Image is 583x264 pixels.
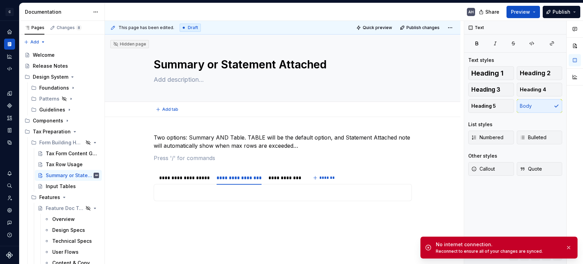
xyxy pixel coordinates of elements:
a: User Flows [41,247,102,258]
div: Text styles [468,57,494,64]
span: Heading 1 [471,70,503,77]
a: Tax Form Content Guidelines [35,148,102,159]
div: Pages [25,25,44,30]
div: Foundations [28,82,102,93]
div: Guidelines [39,106,65,113]
button: Quote [517,162,563,176]
a: Analytics [4,51,15,62]
div: Form Building Handbook [28,137,102,148]
span: Heading 4 [520,86,546,93]
span: Quick preview [363,25,392,30]
div: Components [22,115,102,126]
span: Heading 3 [471,86,500,93]
span: Bulleted [520,134,546,141]
a: Data sources [4,137,15,148]
button: Heading 5 [468,99,514,113]
a: Settings [4,205,15,216]
div: Form Building Handbook [39,139,83,146]
button: Heading 4 [517,83,563,96]
div: Other styles [468,153,497,159]
a: Feature Doc Template [35,203,102,214]
a: Overview [41,214,102,225]
a: Input Tables [35,181,102,192]
div: Reconnect to ensure all of your changes are synced. [436,249,560,254]
span: Numbered [471,134,503,141]
span: Quote [520,166,542,172]
div: Home [4,26,15,37]
div: Welcome [33,52,55,58]
div: Notifications [4,168,15,179]
button: Numbered [468,131,514,144]
div: Patterns [28,93,102,104]
div: Tax Preparation [22,126,102,137]
button: Add tab [154,105,181,114]
button: Share [475,6,504,18]
a: Components [4,100,15,111]
span: Draft [188,25,198,30]
button: Bulleted [517,131,563,144]
a: Tax Row Usage [35,159,102,170]
div: Design Specs [52,227,85,234]
section-item: Expected Structure [158,188,407,197]
button: Heading 2 [517,66,563,80]
a: Welcome [22,50,102,61]
span: 8 [76,25,82,30]
div: Guidelines [28,104,102,115]
div: Changes [57,25,82,30]
button: Publish [543,6,580,18]
a: Release Notes [22,61,102,71]
svg: Supernova Logo [6,252,13,259]
span: This page has been edited. [119,25,174,30]
div: Tax Preparation [33,128,71,135]
div: List styles [468,121,492,128]
span: Add tab [162,107,178,112]
div: Summary or Statement Attached [46,172,92,179]
a: Summary or Statement AttachedAH [35,170,102,181]
button: Search ⌘K [4,180,15,191]
div: Documentation [25,9,89,15]
span: Callout [471,166,495,172]
span: Publish [553,9,570,15]
a: Technical Specs [41,236,102,247]
button: Heading 3 [468,83,514,96]
button: C [1,4,18,19]
div: Components [33,117,63,124]
div: Design System [33,74,68,80]
button: Callout [468,162,514,176]
div: Hidden page [113,41,146,47]
div: Code automation [4,63,15,74]
button: Quick preview [354,23,395,32]
span: Share [485,9,499,15]
div: Design tokens [4,88,15,99]
button: Add [22,37,47,47]
button: Heading 1 [468,66,514,80]
a: Invite team [4,193,15,203]
div: Overview [52,216,75,223]
button: Publish changes [398,23,443,32]
div: No internet connection. [436,241,560,248]
p: Two options: Summary AND Table. TABLE will be the default option, and Statement Attached note wil... [154,133,412,150]
div: Input Tables [46,183,76,190]
div: User Flows [52,249,79,255]
div: Technical Specs [52,238,92,245]
span: Publish changes [406,25,440,30]
div: Release Notes [33,63,68,69]
div: Storybook stories [4,125,15,136]
div: AH [95,172,98,179]
button: Preview [506,6,540,18]
div: Foundations [39,84,69,91]
a: Assets [4,113,15,123]
div: Feature Doc Template [46,205,83,212]
div: Design System [22,71,102,82]
a: Documentation [4,39,15,50]
button: Contact support [4,217,15,228]
span: Heading 5 [471,103,496,109]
